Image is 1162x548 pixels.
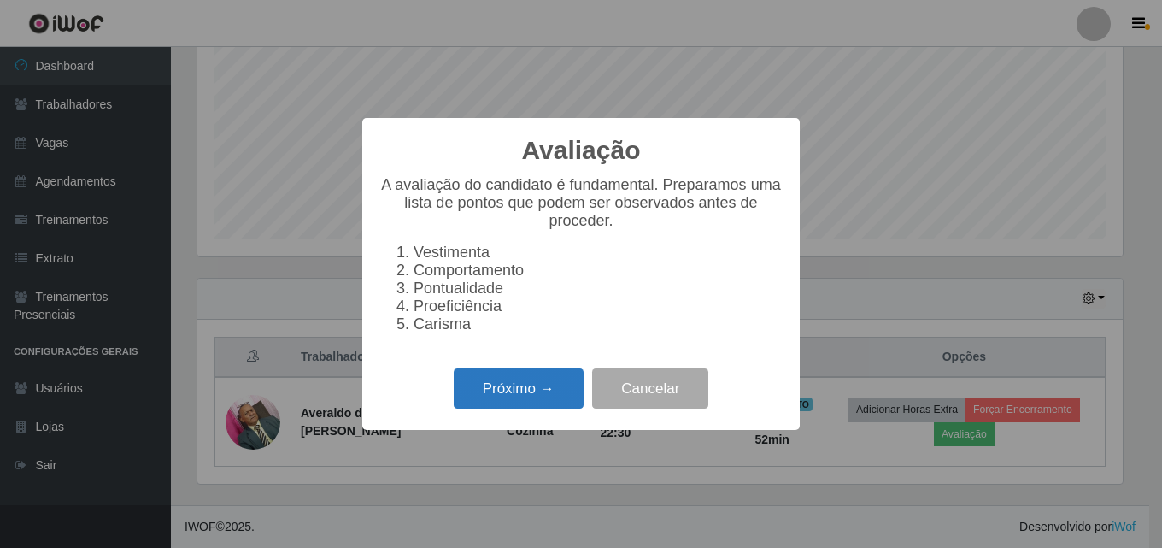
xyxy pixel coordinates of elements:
[414,298,783,315] li: Proeficiência
[414,244,783,262] li: Vestimenta
[522,135,641,166] h2: Avaliação
[454,368,584,409] button: Próximo →
[414,262,783,280] li: Comportamento
[414,280,783,298] li: Pontualidade
[414,315,783,333] li: Carisma
[592,368,708,409] button: Cancelar
[379,176,783,230] p: A avaliação do candidato é fundamental. Preparamos uma lista de pontos que podem ser observados a...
